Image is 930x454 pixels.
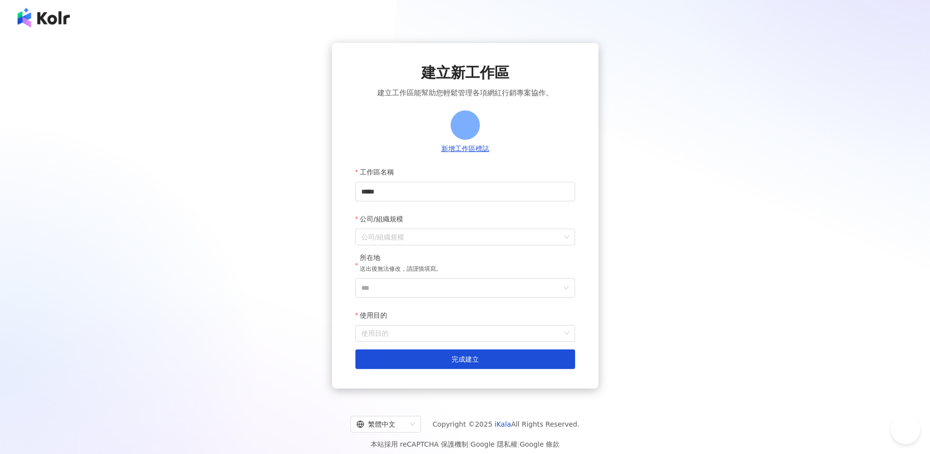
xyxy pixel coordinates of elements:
[471,440,517,448] a: Google 隱私權
[371,438,559,450] span: 本站採用 reCAPTCHA 保護機制
[360,264,442,274] p: 送出後無法修改，請謹慎填寫。
[355,182,575,201] input: 工作區名稱
[438,144,492,154] button: 新增工作區標誌
[355,349,575,369] button: 完成建立
[355,162,401,182] label: 工作區名稱
[495,420,511,428] a: iKala
[891,415,920,444] iframe: Help Scout Beacon - Open
[355,209,411,229] label: 公司/組織規模
[18,8,70,27] img: logo
[519,440,559,448] a: Google 條款
[517,440,520,448] span: |
[563,285,569,291] span: down
[355,305,394,325] label: 使用目的
[452,355,479,363] span: 完成建立
[433,418,579,430] span: Copyright © 2025 All Rights Reserved.
[360,253,442,263] div: 所在地
[356,416,406,432] div: 繁體中文
[421,63,509,83] span: 建立新工作區
[377,87,553,99] span: 建立工作區能幫助您輕鬆管理各項網紅行銷專案協作。
[468,440,471,448] span: |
